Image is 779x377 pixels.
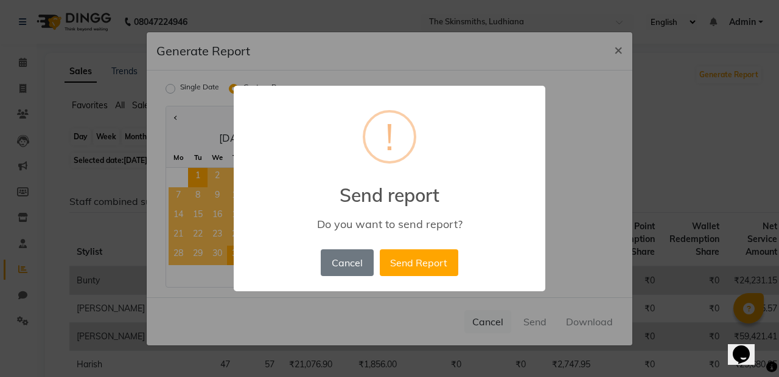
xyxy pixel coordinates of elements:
[728,328,767,365] iframe: chat widget
[380,249,458,276] button: Send Report
[234,170,545,206] h2: Send report
[385,112,394,161] div: !
[321,249,373,276] button: Cancel
[251,217,528,231] div: Do you want to send report?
